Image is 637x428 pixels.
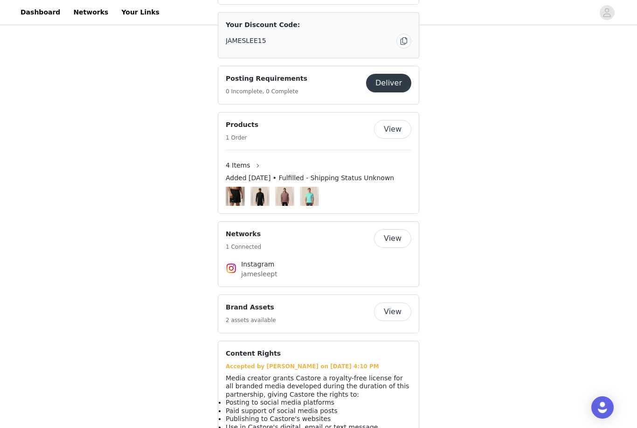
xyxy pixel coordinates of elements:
[226,229,261,239] h4: Networks
[228,187,242,206] img: Adapt Training 6" Shorts - Black
[218,66,419,105] div: Posting Requirements
[226,184,245,208] img: Image Background Blur
[218,221,419,287] div: Networks
[374,120,411,139] button: View
[241,260,396,269] h4: Instagram
[226,74,307,84] h4: Posting Requirements
[226,362,411,371] div: Accepted by [PERSON_NAME] on [DATE] 4:10 PM
[226,173,394,183] span: Added [DATE] • Fulfilled - Shipping Status Unknown
[226,407,338,414] span: Paid support of social media posts
[253,187,267,206] img: Apex Training 1/4 Zip Top - Black
[250,184,270,208] img: Image Background Blur
[226,161,250,170] span: 4 Items
[68,2,114,23] a: Networks
[226,374,409,398] span: Media creator grants Castore a royalty-free license for all branded media developed during the du...
[226,243,261,251] h5: 1 Connected
[218,112,419,214] div: Products
[116,2,165,23] a: Your Links
[226,263,237,274] img: Instagram Icon
[226,349,281,358] h4: Content Rights
[602,5,611,20] div: avatar
[226,399,334,406] span: Posting to social media platforms
[15,2,66,23] a: Dashboard
[226,316,276,324] h5: 2 assets available
[226,20,300,30] span: Your Discount Code:
[226,415,331,422] span: Publishing to Castore's websites
[277,187,292,206] img: Adapt Lifestyle Hoodie – Mauve
[374,229,411,248] button: View
[300,184,319,208] img: Image Background Blur
[226,87,307,96] h5: 0 Incomplete, 0 Complete
[226,36,266,46] span: JAMESLEE15
[366,74,411,92] button: Deliver
[226,120,258,130] h4: Products
[591,396,614,419] div: Open Intercom Messenger
[226,133,258,142] h5: 1 Order
[218,295,419,333] div: Brand Assets
[302,187,317,206] img: Flow Training T-Shirt - Light Aqua
[374,302,411,321] button: View
[241,269,396,279] p: jamesleept
[275,184,294,208] img: Image Background Blur
[226,302,276,312] h4: Brand Assets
